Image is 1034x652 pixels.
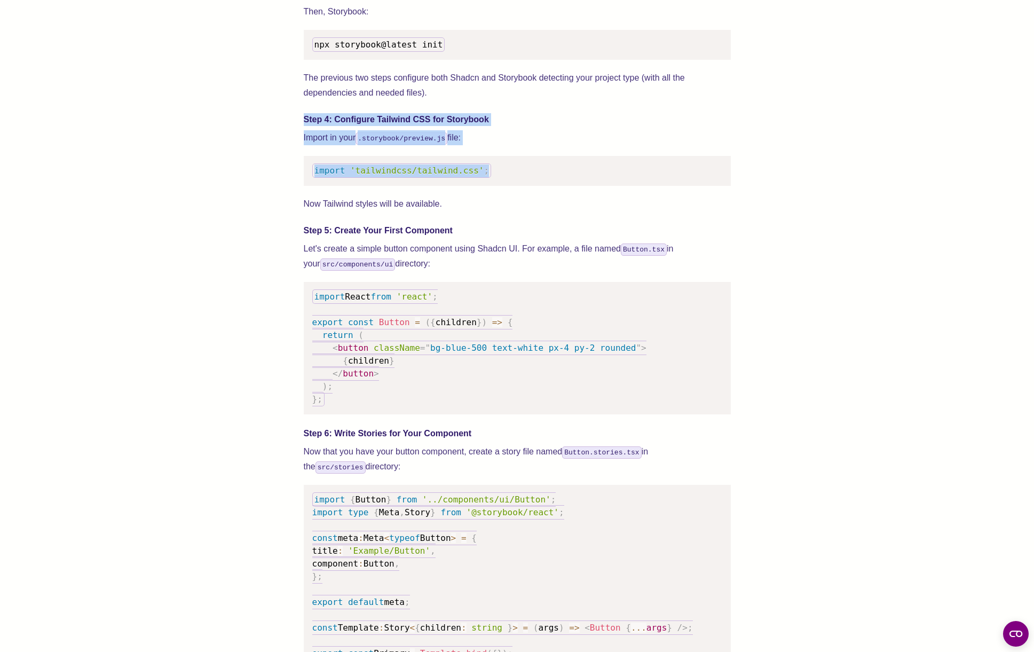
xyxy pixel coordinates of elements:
[512,623,518,633] span: >
[304,444,731,474] p: Now that you have your button component, create a story file named in the directory:
[317,571,322,582] span: ;
[621,243,667,256] code: Button.tsx
[1003,621,1029,647] button: Open CMP widget
[364,559,394,569] span: Button
[415,317,420,327] span: =
[430,343,636,353] span: bg-blue-500 text-white px-4 py-2 rounded
[327,381,333,391] span: ;
[343,368,374,379] span: button
[626,623,631,633] span: {
[405,597,410,607] span: ;
[348,317,374,327] span: const
[562,446,641,459] code: Button.stories.tsx
[471,533,477,543] span: {
[312,317,343,327] span: export
[358,330,364,340] span: (
[397,292,432,302] span: 'react'
[492,317,502,327] span: =>
[461,533,467,543] span: =
[379,507,400,517] span: Meta
[345,292,370,302] span: React
[312,394,318,404] span: }
[317,394,322,404] span: ;
[389,533,420,543] span: typeof
[585,623,590,633] span: <
[386,494,391,505] span: }
[348,546,430,556] span: 'Example/Button'
[312,571,318,582] span: }
[333,343,338,353] span: <
[314,166,345,176] span: import
[533,623,539,633] span: (
[420,623,461,633] span: children
[436,317,477,327] span: children
[356,494,386,505] span: Button
[338,623,379,633] span: Template
[312,623,338,633] span: const
[590,623,621,633] span: Button
[350,494,356,505] span: {
[384,533,389,543] span: <
[688,623,693,633] span: ;
[636,343,641,353] span: "
[314,40,443,50] span: npx storybook@latest init
[304,130,731,145] p: Import in your file:
[348,356,389,366] span: children
[394,559,400,569] span: ,
[348,507,369,517] span: type
[304,4,731,19] p: Then, Storybook:
[338,343,369,353] span: button
[304,427,731,440] h4: Step 6: Write Stories for Your Component
[451,533,456,543] span: >
[358,559,364,569] span: :
[320,258,396,271] code: src/components/ui
[314,494,345,505] span: import
[432,292,438,302] span: ;
[374,507,379,517] span: {
[467,507,559,517] span: '@storybook/react'
[677,623,688,633] span: />
[440,507,461,517] span: from
[379,623,384,633] span: :
[523,623,528,633] span: =
[477,317,482,327] span: }
[399,507,405,517] span: ,
[304,197,731,211] p: Now Tailwind styles will be available.
[425,343,430,353] span: "
[374,343,420,353] span: className
[312,507,343,517] span: import
[641,343,646,353] span: >
[482,317,487,327] span: )
[314,292,345,302] span: import
[422,494,551,505] span: '../components/ui/Button'
[559,507,564,517] span: ;
[348,597,384,607] span: default
[538,623,559,633] span: args
[312,597,343,607] span: export
[370,292,391,302] span: from
[551,494,556,505] span: ;
[358,533,364,543] span: :
[350,166,484,176] span: 'tailwindcss/tailwind.css'
[508,317,513,327] span: {
[430,507,436,517] span: }
[304,241,731,271] p: Let's create a simple button component using Shadcn UI. For example, a file named in your directory:
[405,507,430,517] span: Story
[304,224,731,237] h4: Step 5: Create Your First Component
[338,546,343,556] span: :
[312,533,338,543] span: const
[508,623,513,633] span: }
[484,166,489,176] span: ;
[461,623,467,633] span: :
[322,381,328,391] span: )
[631,623,646,633] span: ...
[569,623,579,633] span: =>
[471,623,502,633] span: string
[410,623,415,633] span: <
[356,132,447,145] code: .storybook/preview.js
[322,330,353,340] span: return
[384,597,405,607] span: meta
[304,113,731,126] h4: Step 4: Configure Tailwind CSS for Storybook
[397,494,417,505] span: from
[415,623,420,633] span: {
